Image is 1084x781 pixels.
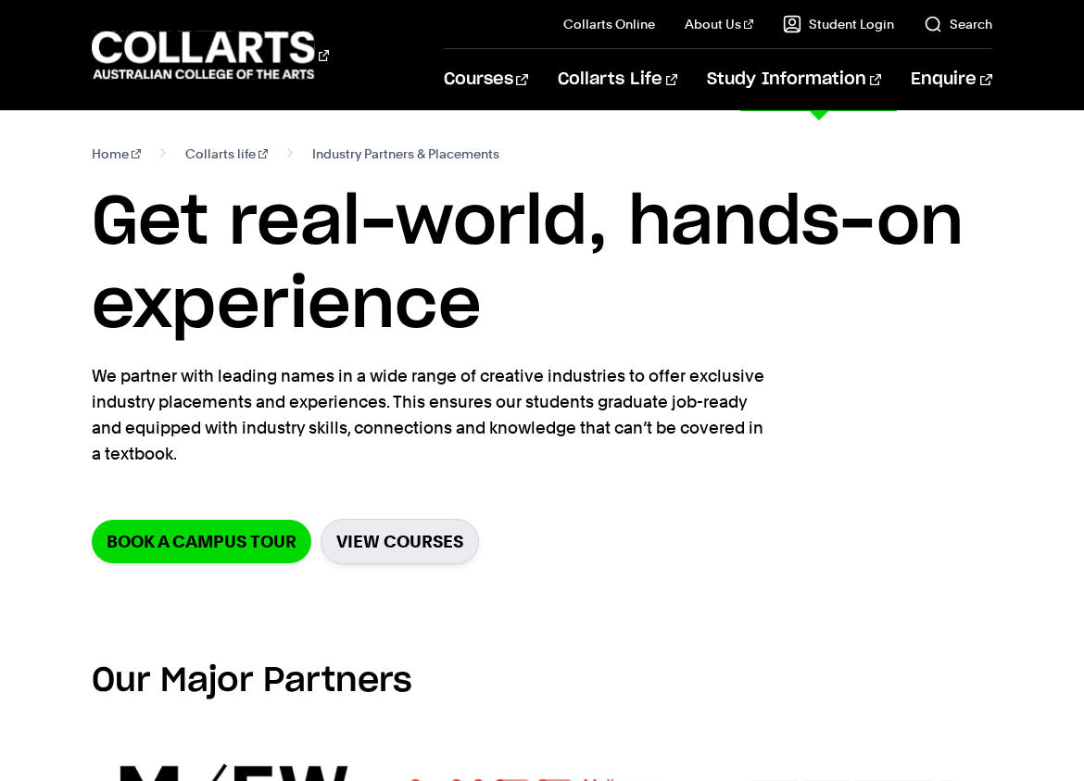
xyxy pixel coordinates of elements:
a: Study Information [707,49,881,110]
p: We partner with leading names in a wide range of creative industries to offer exclusive industry ... [92,363,768,467]
a: Collarts life [185,141,268,167]
a: About Us [685,15,753,33]
a: Home [92,141,141,167]
h1: Get real-world, hands-on experience [92,182,991,348]
a: Enquire [911,49,991,110]
a: Search [924,15,992,33]
a: Book a Campus Tour [92,520,311,563]
a: View Courses [321,519,479,564]
span: Industry Partners & Placements [312,141,499,167]
a: Collarts Life [558,49,677,110]
h2: Our Major Partners [92,661,991,701]
a: Collarts Online [563,15,655,33]
a: Student Login [783,15,894,33]
a: Courses [444,49,528,110]
div: Go to homepage [92,29,329,82]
